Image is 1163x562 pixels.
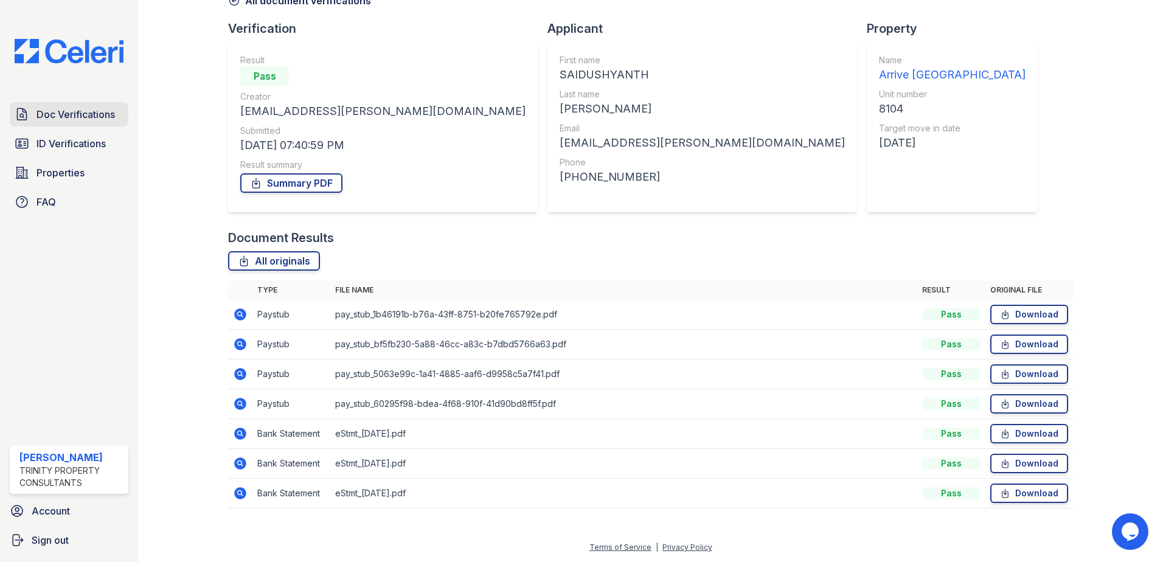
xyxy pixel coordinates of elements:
[10,161,128,185] a: Properties
[252,300,330,330] td: Paystub
[560,156,845,168] div: Phone
[1112,513,1151,550] iframe: chat widget
[330,300,917,330] td: pay_stub_1b46191b-b76a-43ff-8751-b20fe765792e.pdf
[240,91,526,103] div: Creator
[922,487,981,499] div: Pass
[879,54,1026,66] div: Name
[990,424,1068,443] a: Download
[990,364,1068,384] a: Download
[330,389,917,419] td: pay_stub_60295f98-bdea-4f68-910f-41d90bd8ff5f.pdf
[990,454,1068,473] a: Download
[10,131,128,156] a: ID Verifications
[990,484,1068,503] a: Download
[560,54,845,66] div: First name
[19,450,123,465] div: [PERSON_NAME]
[547,20,867,37] div: Applicant
[36,165,85,180] span: Properties
[240,103,526,120] div: [EMAIL_ADDRESS][PERSON_NAME][DOMAIN_NAME]
[560,100,845,117] div: [PERSON_NAME]
[662,543,712,552] a: Privacy Policy
[560,122,845,134] div: Email
[5,528,133,552] a: Sign out
[990,394,1068,414] a: Download
[228,229,334,246] div: Document Results
[656,543,658,552] div: |
[330,359,917,389] td: pay_stub_5063e99c-1a41-4885-aaf6-d9958c5a7f41.pdf
[917,280,985,300] th: Result
[240,173,342,193] a: Summary PDF
[252,330,330,359] td: Paystub
[10,102,128,127] a: Doc Verifications
[560,134,845,151] div: [EMAIL_ADDRESS][PERSON_NAME][DOMAIN_NAME]
[252,389,330,419] td: Paystub
[330,419,917,449] td: eStmt_[DATE].pdf
[560,66,845,83] div: SAIDUSHYANTH
[5,499,133,523] a: Account
[330,280,917,300] th: File name
[240,137,526,154] div: [DATE] 07:40:59 PM
[922,338,981,350] div: Pass
[19,465,123,489] div: Trinity Property Consultants
[922,457,981,470] div: Pass
[867,20,1047,37] div: Property
[879,66,1026,83] div: Arrive [GEOGRAPHIC_DATA]
[252,359,330,389] td: Paystub
[879,54,1026,83] a: Name Arrive [GEOGRAPHIC_DATA]
[228,251,320,271] a: All originals
[879,134,1026,151] div: [DATE]
[922,308,981,321] div: Pass
[922,428,981,440] div: Pass
[879,122,1026,134] div: Target move in date
[240,54,526,66] div: Result
[879,88,1026,100] div: Unit number
[5,39,133,63] img: CE_Logo_Blue-a8612792a0a2168367f1c8372b55b34899dd931a85d93a1a3d3e32e68fde9ad4.png
[228,20,547,37] div: Verification
[240,66,289,86] div: Pass
[32,504,70,518] span: Account
[330,330,917,359] td: pay_stub_bf5fb230-5a88-46cc-a83c-b7dbd5766a63.pdf
[990,305,1068,324] a: Download
[879,100,1026,117] div: 8104
[985,280,1073,300] th: Original file
[922,368,981,380] div: Pass
[252,449,330,479] td: Bank Statement
[10,190,128,214] a: FAQ
[240,125,526,137] div: Submitted
[252,419,330,449] td: Bank Statement
[252,280,330,300] th: Type
[252,479,330,508] td: Bank Statement
[990,335,1068,354] a: Download
[589,543,651,552] a: Terms of Service
[560,168,845,186] div: [PHONE_NUMBER]
[330,449,917,479] td: eStmt_[DATE].pdf
[36,107,115,122] span: Doc Verifications
[330,479,917,508] td: eStmt_[DATE].pdf
[922,398,981,410] div: Pass
[36,136,106,151] span: ID Verifications
[36,195,56,209] span: FAQ
[32,533,69,547] span: Sign out
[240,159,526,171] div: Result summary
[560,88,845,100] div: Last name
